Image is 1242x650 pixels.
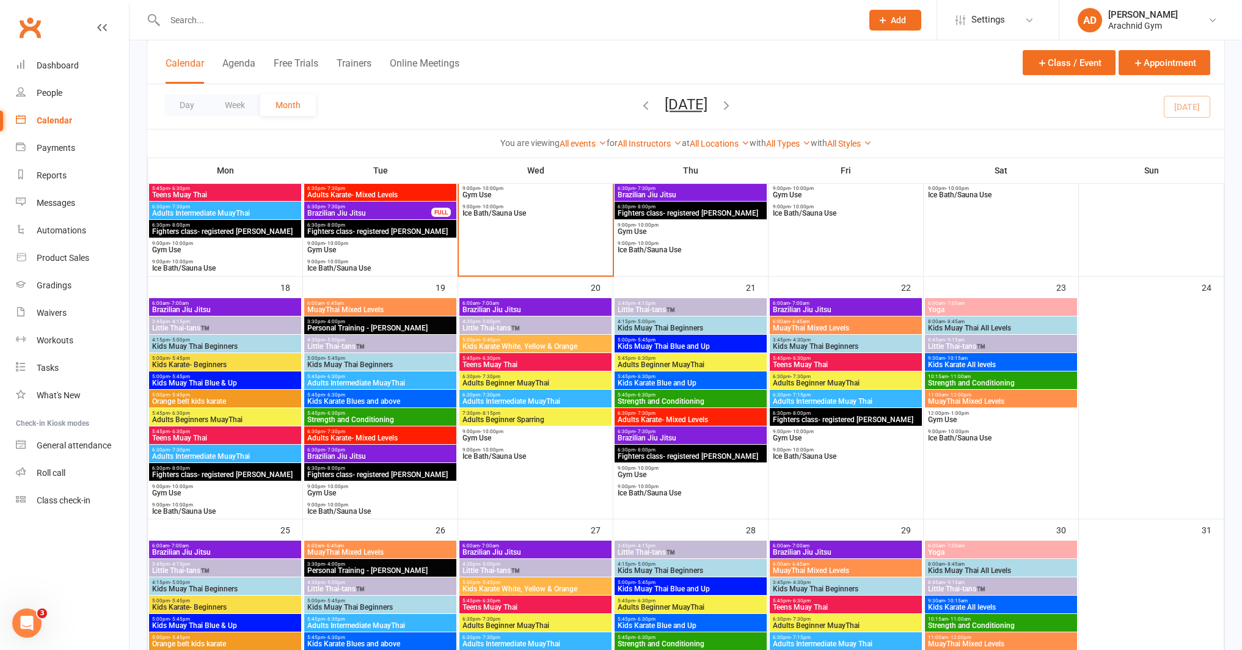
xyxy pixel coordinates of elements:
th: Wed [458,158,613,183]
span: 9:00pm [462,447,609,453]
div: 20 [591,277,613,297]
span: - 6:30pm [170,186,190,191]
span: 9:00pm [617,241,764,246]
span: 6:00am [772,301,919,306]
span: - 10:00pm [946,429,969,434]
span: 9:00pm [307,259,454,265]
span: - 6:30pm [635,392,656,398]
div: Workouts [37,335,73,345]
span: 6:30pm [462,392,609,398]
div: Messages [37,198,75,208]
span: Adults Beginner Sparring [462,416,609,423]
span: - 12:00pm [948,392,971,398]
span: Brazilian Jiu Jitsu [617,434,764,442]
span: 5:45pm [152,411,299,416]
span: 8:45am [927,337,1075,343]
div: 23 [1056,277,1078,297]
span: Adults Intermediate MuayThai [462,398,609,405]
span: Gym Use [462,434,609,442]
span: Teens Muay Thai [772,361,919,368]
span: 5:45pm [307,374,454,379]
div: Product Sales [37,253,89,263]
a: All events [560,139,607,148]
span: 12:00pm [927,411,1075,416]
span: Ice Bath/Sauna Use [152,265,299,272]
span: 5:00pm [152,356,299,361]
span: 6:30pm [307,466,454,471]
span: - 10:00pm [791,429,814,434]
div: [PERSON_NAME] [1108,9,1178,20]
div: Roll call [37,468,65,478]
span: Adults Intermediate MuayThai [152,453,299,460]
span: - 7:30pm [325,429,345,434]
span: - 5:45pm [170,374,190,379]
span: - 5:00pm [480,319,500,324]
span: - 7:15pm [791,392,811,398]
button: Day [164,94,210,116]
span: - 6:30pm [325,411,345,416]
a: People [16,79,129,107]
span: - 7:30pm [480,392,500,398]
div: 18 [280,277,302,297]
span: - 6:45am [790,319,809,324]
div: General attendance [37,440,111,450]
span: 5:00pm [152,392,299,398]
span: 6:30pm [152,466,299,471]
span: - 10:00pm [480,429,503,434]
span: Kids Muay Thai Beginners [617,324,764,332]
span: - 5:00pm [325,337,345,343]
span: - 8:00pm [635,447,656,453]
span: 5:45pm [152,429,299,434]
span: Kids Muay Thai Blue and Up [617,343,764,350]
span: - 8:15pm [480,411,500,416]
span: - 6:30pm [791,356,811,361]
span: Gym Use [152,246,299,254]
span: Fighters class- registered [PERSON_NAME] [307,228,454,235]
span: Kids Muay Thai Beginners [152,343,299,350]
div: Arachnid Gym [1108,20,1178,31]
div: 19 [436,277,458,297]
span: - 10:00pm [791,186,814,191]
span: Adults Intermediate MuayThai [307,379,454,387]
span: 6:30pm [617,447,764,453]
span: Little Thai-tans™️ [462,324,609,332]
span: Adults Karate- Mixed Levels [617,416,764,423]
span: 5:00pm [152,374,299,379]
a: All Styles [827,139,872,148]
div: Class check-in [37,495,90,505]
span: - 5:45pm [480,337,500,343]
span: Brazilian Jiu Jitsu [307,210,432,217]
span: 9:00pm [927,429,1075,434]
strong: with [750,138,766,148]
span: 9:00pm [307,241,454,246]
span: 6:00am [462,301,609,306]
div: What's New [37,390,81,400]
span: 9:00pm [152,241,299,246]
span: Adults Karate- Mixed Levels [307,434,454,442]
span: - 7:30pm [325,204,345,210]
span: 3:45pm [617,301,764,306]
div: People [37,88,62,98]
span: - 10:00pm [480,447,503,453]
span: - 7:30pm [635,411,656,416]
span: 9:00pm [462,429,609,434]
div: AD [1078,8,1102,32]
span: - 4:15pm [170,319,190,324]
span: - 8:00pm [325,222,345,228]
span: - 6:30pm [170,429,190,434]
span: Adults Intermediate Muay Thai [772,398,919,405]
span: 5:00pm [617,337,764,343]
span: 6:30pm [307,186,454,191]
span: Adults Intermediate MuayThai [152,210,299,217]
span: - 6:30pm [170,411,190,416]
span: 3:45pm [772,337,919,343]
span: - 8:00pm [170,466,190,471]
span: Brazilian Jiu Jitsu [307,453,454,460]
span: Fighters class- registered [PERSON_NAME] [772,416,919,423]
span: Fighters class- registered [PERSON_NAME] [152,228,299,235]
span: - 10:00pm [635,466,659,471]
span: - 9:15am [945,337,965,343]
div: Calendar [37,115,72,125]
span: Adults Beginner MuayThai [462,379,609,387]
span: Gym Use [617,228,764,235]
